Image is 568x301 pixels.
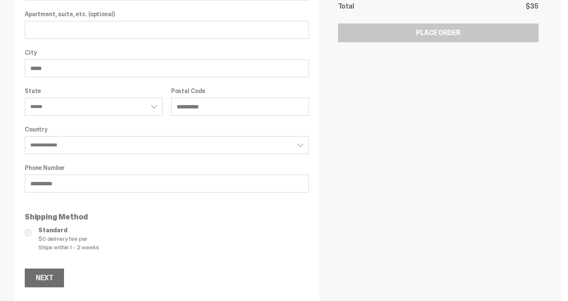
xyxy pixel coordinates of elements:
label: Postal Code [171,88,309,94]
button: Next [25,269,64,287]
p: Total [338,3,354,10]
label: Phone Number [25,164,309,171]
div: Next [36,275,53,281]
label: Apartment, suite, etc. (optional) [25,11,309,18]
span: $0 delivery fee per [38,234,309,243]
label: City [25,49,309,56]
label: State [25,88,163,94]
p: $35 [526,3,539,10]
button: Place Order [338,23,539,42]
span: Ships within 1 - 2 weeks [38,243,309,251]
span: Standard [38,226,309,234]
label: Country [25,126,309,133]
div: Place Order [416,29,460,36]
p: Shipping Method [25,213,309,221]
